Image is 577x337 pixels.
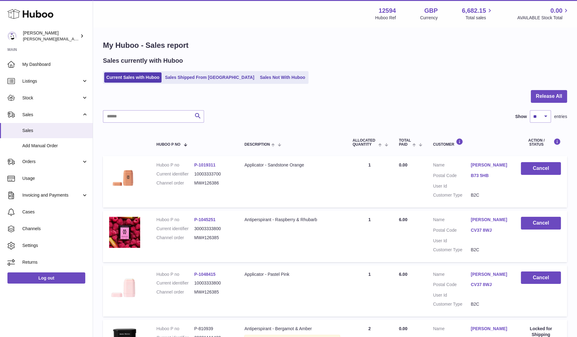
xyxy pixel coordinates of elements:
[471,217,508,223] a: [PERSON_NAME]
[22,112,82,118] span: Sales
[399,326,407,331] span: 0.00
[521,271,561,284] button: Cancel
[375,15,396,21] div: Huboo Ref
[194,171,232,177] dd: 10003333700
[517,7,570,21] a: 0.00 AVAILABLE Stock Total
[554,114,567,120] span: entries
[471,271,508,277] a: [PERSON_NAME]
[399,272,407,277] span: 6.00
[471,326,508,332] a: [PERSON_NAME]
[462,7,493,21] a: 6,682.15 Total sales
[399,217,407,222] span: 6.00
[109,217,140,248] img: 125941757337996.jpg
[157,217,194,223] dt: Huboo P no
[157,162,194,168] dt: Huboo P no
[462,7,486,15] span: 6,682.15
[433,192,471,198] dt: Customer Type
[22,143,88,149] span: Add Manual Order
[433,183,471,189] dt: User Id
[157,226,194,232] dt: Current identifier
[515,114,527,120] label: Show
[244,162,340,168] div: Applicator - Sandstone Orange
[109,271,140,305] img: 125941757338101.PNG
[22,78,82,84] span: Listings
[399,162,407,167] span: 0.00
[22,159,82,165] span: Orders
[433,173,471,180] dt: Postal Code
[433,217,471,224] dt: Name
[258,72,307,83] a: Sales Not With Huboo
[194,326,232,332] dd: P-810939
[163,72,256,83] a: Sales Shipped From [GEOGRAPHIC_DATA]
[346,265,393,317] td: 1
[433,227,471,235] dt: Postal Code
[103,40,567,50] h1: My Huboo - Sales report
[22,259,88,265] span: Returns
[194,217,216,222] a: P-1045251
[22,243,88,248] span: Settings
[244,271,340,277] div: Applicator - Pastel Pink
[433,292,471,298] dt: User Id
[433,282,471,289] dt: Postal Code
[7,31,17,41] img: owen@wearemakewaves.com
[244,326,340,332] div: Antiperspirant - Bergamot & Amber
[517,15,570,21] span: AVAILABLE Stock Total
[433,247,471,253] dt: Customer Type
[521,138,561,147] div: Action / Status
[194,289,232,295] dd: MW#126385
[465,15,493,21] span: Total sales
[157,280,194,286] dt: Current identifier
[157,235,194,241] dt: Channel order
[471,192,508,198] dd: B2C
[433,162,471,170] dt: Name
[157,180,194,186] dt: Channel order
[433,301,471,307] dt: Customer Type
[424,7,437,15] strong: GBP
[194,226,232,232] dd: 30003333800
[23,36,124,41] span: [PERSON_NAME][EMAIL_ADDRESS][DOMAIN_NAME]
[194,180,232,186] dd: MW#126386
[194,272,216,277] a: P-1048415
[550,7,562,15] span: 0.00
[471,173,508,179] a: B73 5HB
[471,162,508,168] a: [PERSON_NAME]
[244,217,340,223] div: Antiperspirant - Raspberry & Rhubarb
[433,271,471,279] dt: Name
[471,282,508,288] a: CV37 8WJ
[194,162,216,167] a: P-1019311
[346,156,393,207] td: 1
[420,15,438,21] div: Currency
[22,61,88,67] span: My Dashboard
[103,57,183,65] h2: Sales currently with Huboo
[22,226,88,232] span: Channels
[157,326,194,332] dt: Huboo P no
[157,271,194,277] dt: Huboo P no
[433,238,471,244] dt: User Id
[104,72,162,83] a: Current Sales with Huboo
[22,209,88,215] span: Cases
[379,7,396,15] strong: 12594
[353,139,377,147] span: ALLOCATED Quantity
[244,143,270,147] span: Description
[157,143,180,147] span: Huboo P no
[521,162,561,175] button: Cancel
[157,171,194,177] dt: Current identifier
[433,326,471,333] dt: Name
[22,192,82,198] span: Invoicing and Payments
[521,217,561,230] button: Cancel
[194,280,232,286] dd: 10003333800
[22,175,88,181] span: Usage
[471,301,508,307] dd: B2C
[7,272,85,284] a: Log out
[23,30,79,42] div: [PERSON_NAME]
[531,90,567,103] button: Release All
[157,289,194,295] dt: Channel order
[109,162,140,194] img: 125941754688719.png
[194,235,232,241] dd: MW#126385
[22,128,88,134] span: Sales
[399,139,411,147] span: Total paid
[433,138,508,147] div: Customer
[471,247,508,253] dd: B2C
[471,227,508,233] a: CV37 8WJ
[22,95,82,101] span: Stock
